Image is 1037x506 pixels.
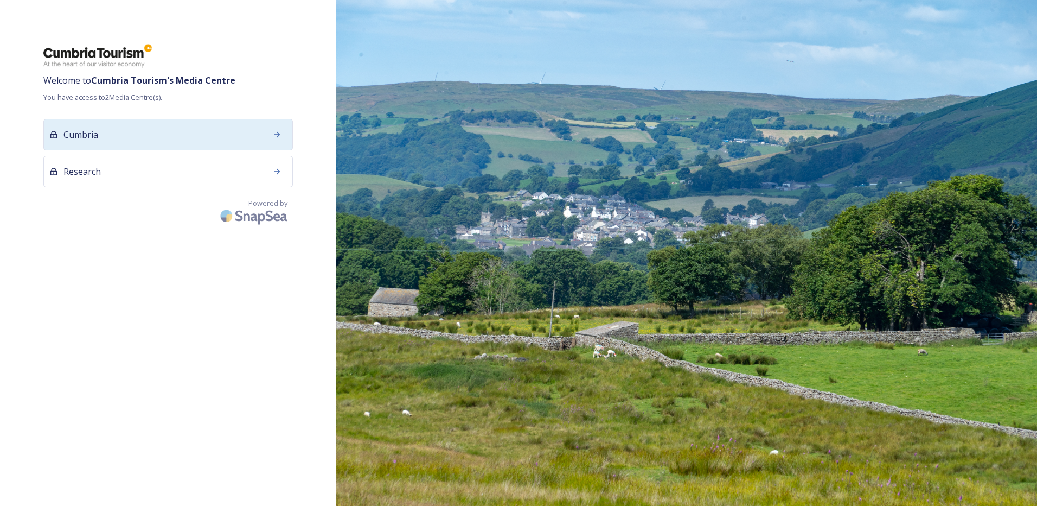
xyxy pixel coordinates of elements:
span: Powered by [248,198,287,208]
span: You have access to 2 Media Centre(s). [43,92,293,103]
a: Cumbria [43,119,293,156]
span: Cumbria [63,128,98,141]
strong: Cumbria Tourism 's Media Centre [91,74,235,86]
a: Research [43,156,293,193]
span: Research [63,165,101,178]
img: ct_logo.png [43,43,152,68]
span: Welcome to [43,74,293,87]
img: SnapSea Logo [217,203,293,229]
